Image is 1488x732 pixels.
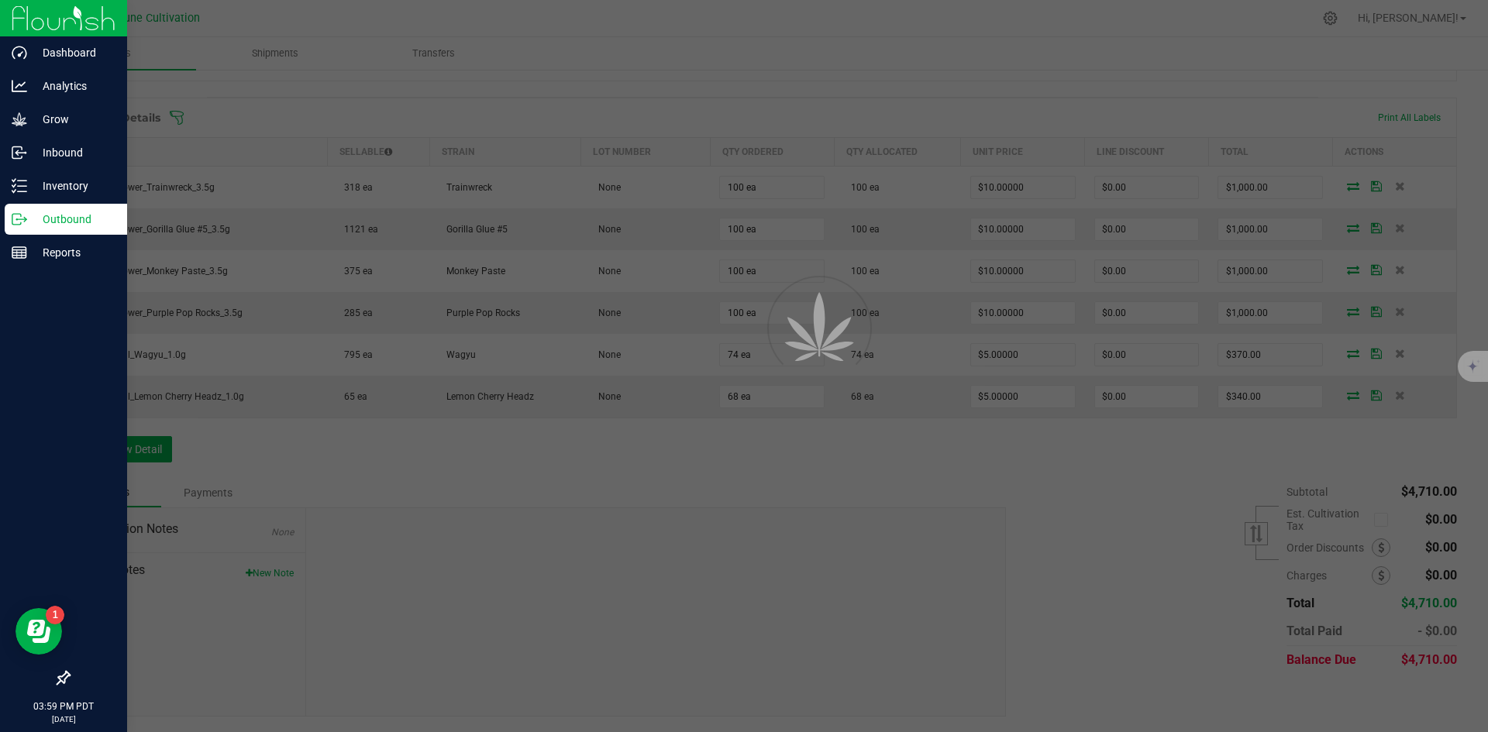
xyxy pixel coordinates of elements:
iframe: Resource center [15,608,62,655]
p: Inbound [27,143,120,162]
p: Dashboard [27,43,120,62]
iframe: Resource center unread badge [46,606,64,624]
inline-svg: Dashboard [12,45,27,60]
p: Outbound [27,210,120,229]
p: Analytics [27,77,120,95]
inline-svg: Inbound [12,145,27,160]
p: Grow [27,110,120,129]
inline-svg: Analytics [12,78,27,94]
inline-svg: Outbound [12,211,27,227]
p: Inventory [27,177,120,195]
inline-svg: Grow [12,112,27,127]
inline-svg: Inventory [12,178,27,194]
p: [DATE] [7,713,120,725]
p: 03:59 PM PDT [7,699,120,713]
p: Reports [27,243,120,262]
inline-svg: Reports [12,245,27,260]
